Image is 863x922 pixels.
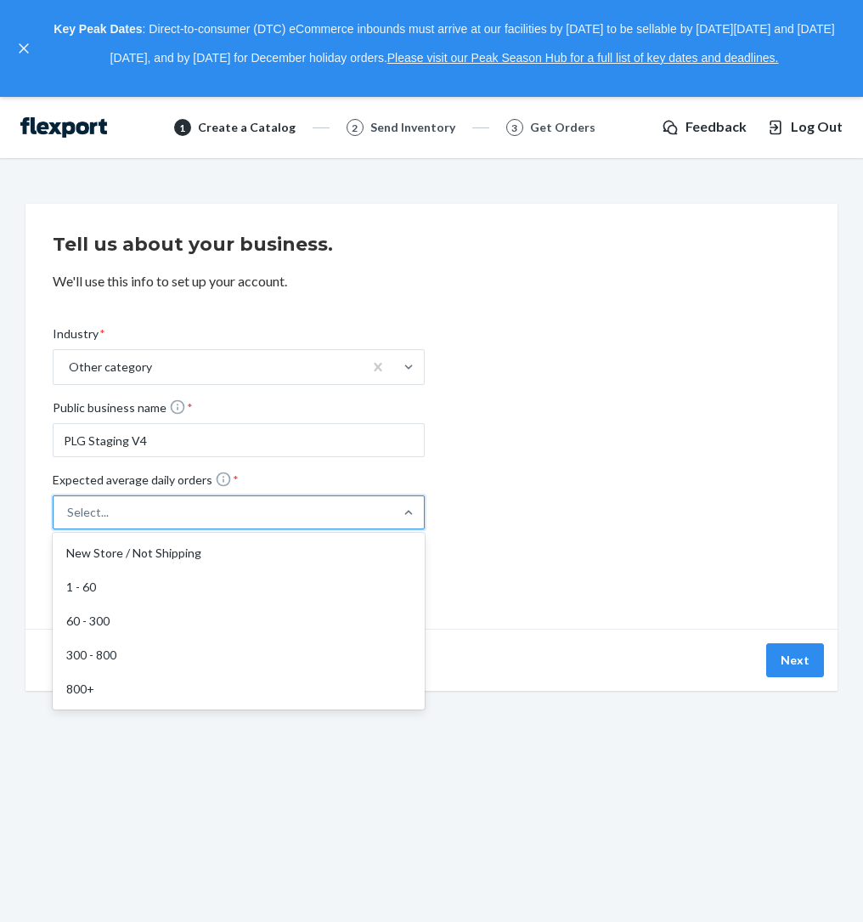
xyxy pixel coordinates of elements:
span: Public business name [53,399,193,423]
img: Flexport logo [20,117,107,138]
strong: Key Peak Dates [54,22,142,36]
div: Select... [67,504,109,521]
span: Expected average daily orders [53,471,239,495]
div: 300 - 800 [56,638,421,672]
span: Log Out [791,117,843,137]
h2: Tell us about your business. [53,231,810,258]
span: 2 [352,121,358,135]
div: 60 - 300 [56,604,421,638]
a: Please visit our Peak Season Hub for a full list of key dates and deadlines. [387,51,779,65]
div: New Store / Not Shipping [56,536,421,570]
p: We'll use this info to set up your account. [53,272,810,291]
div: Other category [69,359,152,376]
span: 3 [511,121,517,135]
span: 1 [179,121,185,135]
div: Send Inventory [370,119,455,136]
span: Industry [53,325,105,349]
input: Public business name * [53,423,425,457]
div: Create a Catalog [198,119,296,136]
button: Next [766,643,824,677]
button: Log Out [767,117,843,137]
div: Get Orders [530,119,595,136]
a: Feedback [662,117,747,137]
span: Feedback [685,117,747,137]
button: close, [15,40,32,57]
div: 800+ [56,672,421,706]
p: : Direct-to-consumer (DTC) eCommerce inbounds must arrive at our facilities by [DATE] to be sella... [41,15,848,72]
div: 1 - 60 [56,570,421,604]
